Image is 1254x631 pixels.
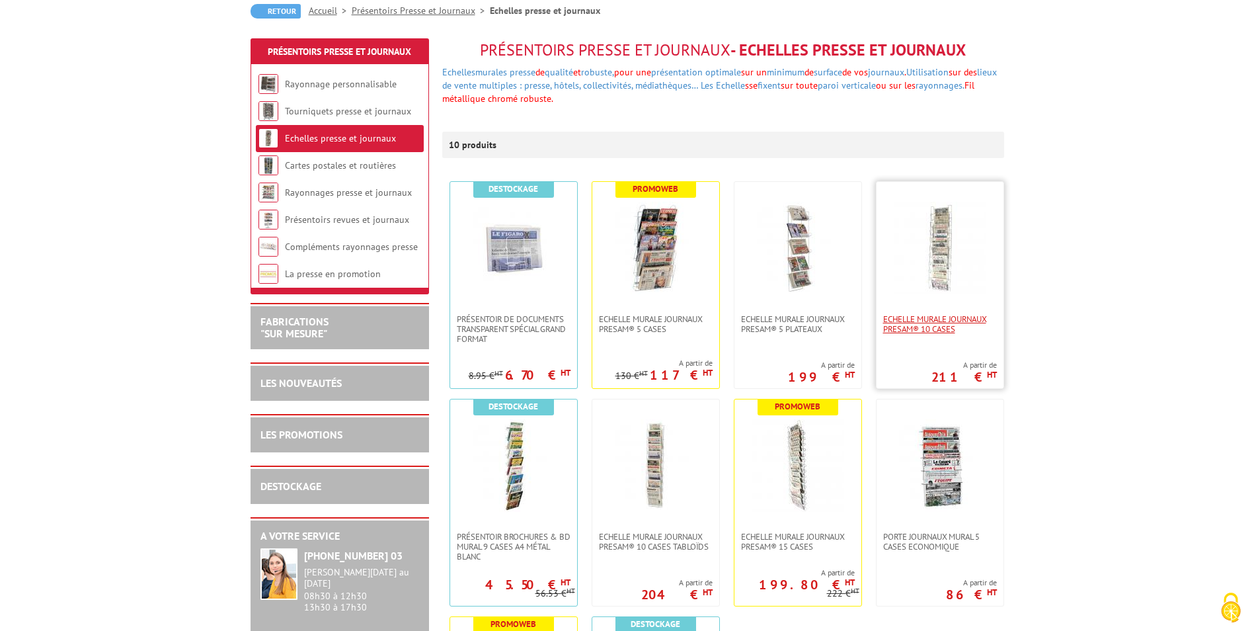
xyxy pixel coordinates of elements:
[258,155,278,175] img: Cartes postales et routières
[987,587,997,598] sup: HT
[505,371,570,379] p: 6.70 €
[285,241,418,253] a: Compléments rayonnages presse
[701,79,745,91] a: Les Echelle
[304,549,403,562] strong: [PHONE_NUMBER] 03
[258,74,278,94] img: Rayonnage personnalisable
[494,368,503,378] sup: HT
[877,532,1003,552] a: Porte Journaux Mural 5 cases Economique
[592,314,719,334] a: Echelle murale journaux Presam® 5 cases
[703,367,713,378] sup: HT
[490,618,536,630] b: Promoweb
[894,419,986,512] img: Porte Journaux Mural 5 cases Economique
[450,314,577,344] a: PRÉSENTOIR DE DOCUMENTS TRANSPARENT SPÉCIAL GRAND FORMAT
[851,586,859,595] sup: HT
[734,532,861,552] a: Echelle murale journaux Presam® 15 cases
[450,532,577,562] a: Présentoir Brochures & BD mural 9 cases A4 métal blanc
[752,419,844,512] img: Echelle murale journaux Presam® 15 cases
[741,314,855,334] span: Echelle murale journaux Presam® 5 plateaux
[1208,586,1254,631] button: Cookies (fenêtre modale)
[258,237,278,257] img: Compléments rayonnages presse
[641,577,713,588] span: A partir de
[442,79,974,105] span: se sur toute ou sur les Fil métallique chromé robuste.
[251,4,301,19] a: Retour
[258,210,278,230] img: Présentoirs revues et journaux
[609,419,702,512] img: Echelle murale journaux Presam® 10 cases tabloïds
[285,78,397,90] a: Rayonnage personnalisable
[641,591,713,599] p: 204 €
[814,66,842,78] a: surface
[868,66,904,78] a: journaux
[561,577,570,588] sup: HT
[883,314,997,334] span: Echelle murale journaux Presam® 10 cases
[510,66,535,78] a: presse
[631,618,680,630] b: Destockage
[650,371,713,379] p: 117 €
[745,79,749,91] span: s
[767,66,804,78] a: minimum
[845,369,855,380] sup: HT
[931,360,997,370] span: A partir de
[490,4,600,17] li: Echelles presse et journaux
[734,568,855,578] span: A partir de
[260,480,321,493] a: DESTOCKAGE
[442,42,1004,59] h1: - Echelles presse et journaux
[258,264,278,284] img: La presse en promotion
[285,214,409,226] a: Présentoirs revues et journaux
[489,401,538,412] b: Destockage
[609,202,702,294] img: Echelle murale journaux Presam® 5 cases
[258,183,278,202] img: Rayonnages presse et journaux
[260,315,329,340] a: FABRICATIONS"Sur Mesure"
[788,360,855,370] span: A partir de
[987,369,997,380] sup: HT
[457,532,570,562] span: Présentoir Brochures & BD mural 9 cases A4 métal blanc
[752,202,844,294] img: Echelle murale journaux Presam® 5 plateaux
[639,368,648,378] sup: HT
[304,567,419,589] div: [PERSON_NAME][DATE] au [DATE]
[535,589,575,599] p: 56.53 €
[475,66,507,78] a: murales
[467,202,560,294] img: PRÉSENTOIR DE DOCUMENTS TRANSPARENT SPÉCIAL GRAND FORMAT
[615,358,713,368] span: A partir de
[260,376,342,390] a: LES NOUVEAUTÉS
[285,268,381,280] a: La presse en promotion
[260,428,342,441] a: LES PROMOTIONS
[309,5,352,17] a: Accueil
[545,66,573,78] a: qualité
[583,79,633,91] a: collectivités,
[285,105,411,117] a: Tourniquets presse et journaux
[467,419,560,512] img: Présentoir Brochures & BD mural 9 cases A4 métal blanc
[906,66,949,78] a: Utilisation
[442,66,475,78] a: Echelles
[894,202,986,294] img: Echelle murale journaux Presam® 10 cases
[524,79,551,91] a: presse,
[258,128,278,148] img: Echelles presse et journaux
[946,591,997,599] p: 86 €
[469,371,503,381] p: 8.95 €
[599,314,713,334] span: Echelle murale journaux Presam® 5 cases
[567,586,575,595] sup: HT
[651,66,703,78] a: présentation
[489,183,538,194] b: Destockage
[260,548,297,600] img: widget-service.jpg
[759,581,855,589] p: 199.80 €
[268,46,411,58] a: Présentoirs Presse et Journaux
[741,532,855,552] span: Echelle murale journaux Presam® 15 cases
[457,314,570,344] span: PRÉSENTOIR DE DOCUMENTS TRANSPARENT SPÉCIAL GRAND FORMAT
[554,79,580,91] a: hôtels,
[931,373,997,381] p: 211 €
[442,66,997,91] span: de et pour une sur un de de vos . sur des
[592,532,719,552] a: Echelle murale journaux Presam® 10 cases tabloïds
[599,532,713,552] span: Echelle murale journaux Presam® 10 cases tabloïds
[845,577,855,588] sup: HT
[877,314,1003,334] a: Echelle murale journaux Presam® 10 cases
[581,66,614,78] a: robuste,
[775,401,820,412] b: Promoweb
[705,66,741,78] a: optimale
[260,530,419,542] h2: A votre service
[827,589,859,599] p: 222 €
[480,40,730,60] span: Présentoirs Presse et Journaux
[285,132,396,144] a: Echelles presse et journaux
[788,373,855,381] p: 199 €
